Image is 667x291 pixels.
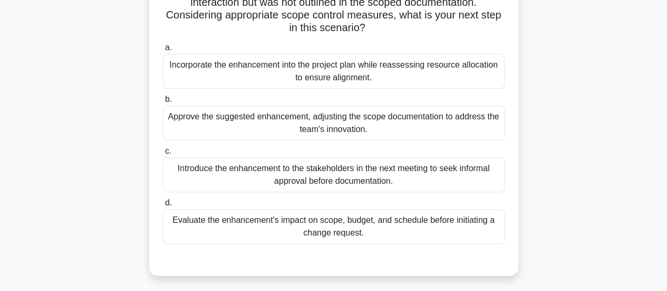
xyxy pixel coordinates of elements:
[165,146,171,155] span: c.
[165,95,172,104] span: b.
[163,209,505,244] div: Evaluate the enhancement's impact on scope, budget, and schedule before initiating a change request.
[163,157,505,192] div: Introduce the enhancement to the stakeholders in the next meeting to seek informal approval befor...
[163,54,505,89] div: Incorporate the enhancement into the project plan while reassessing resource allocation to ensure...
[165,198,172,207] span: d.
[163,106,505,140] div: Approve the suggested enhancement, adjusting the scope documentation to address the team's innova...
[165,43,172,52] span: a.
